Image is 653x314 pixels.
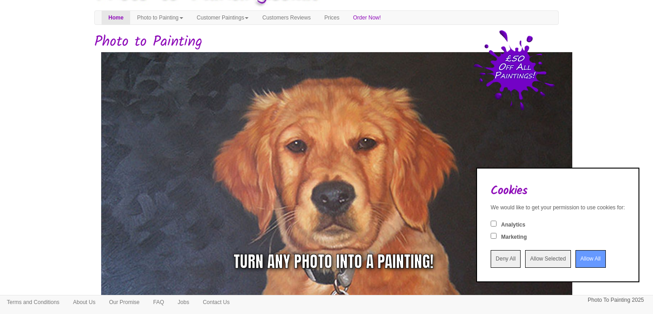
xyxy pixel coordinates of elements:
p: Photo To Painting 2025 [588,295,644,305]
img: 50 pound price drop [473,30,555,111]
a: Order Now! [346,11,388,24]
label: Analytics [501,221,525,229]
input: Allow All [575,250,606,268]
a: Customer Paintings [190,11,256,24]
a: About Us [66,295,102,309]
h1: Photo to Painting [94,34,559,50]
div: We would like to get your permission to use cookies for: [491,204,625,212]
a: Photo to Painting [130,11,190,24]
a: Home [102,11,130,24]
a: Contact Us [196,295,236,309]
div: Turn any photo into a painting! [234,250,434,273]
a: Prices [317,11,346,24]
h2: Cookies [491,184,625,198]
a: Jobs [171,295,196,309]
a: FAQ [146,295,171,309]
a: Customers Reviews [255,11,317,24]
label: Marketing [501,233,527,241]
input: Allow Selected [525,250,571,268]
a: Our Promise [102,295,146,309]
